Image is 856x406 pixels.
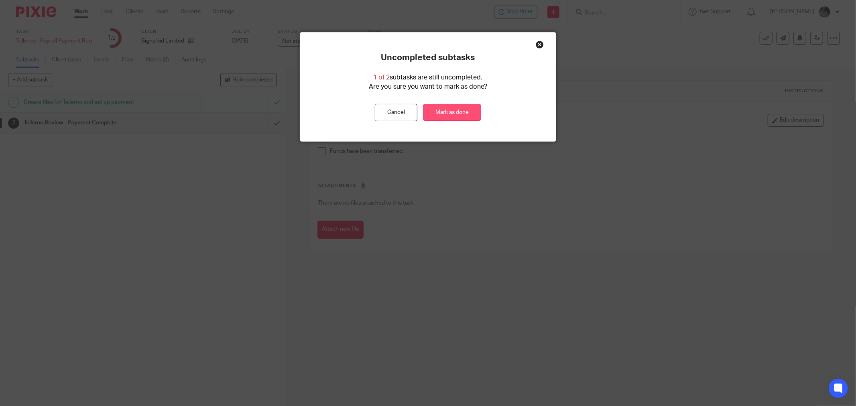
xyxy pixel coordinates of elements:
[423,104,481,121] a: Mark as done
[375,104,417,121] button: Cancel
[373,73,482,82] p: subtasks are still uncompleted.
[373,74,390,81] span: 1 of 2
[536,41,544,49] div: Close this dialog window
[369,82,487,91] p: Are you sure you want to mark as done?
[381,53,475,63] p: Uncompleted subtasks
